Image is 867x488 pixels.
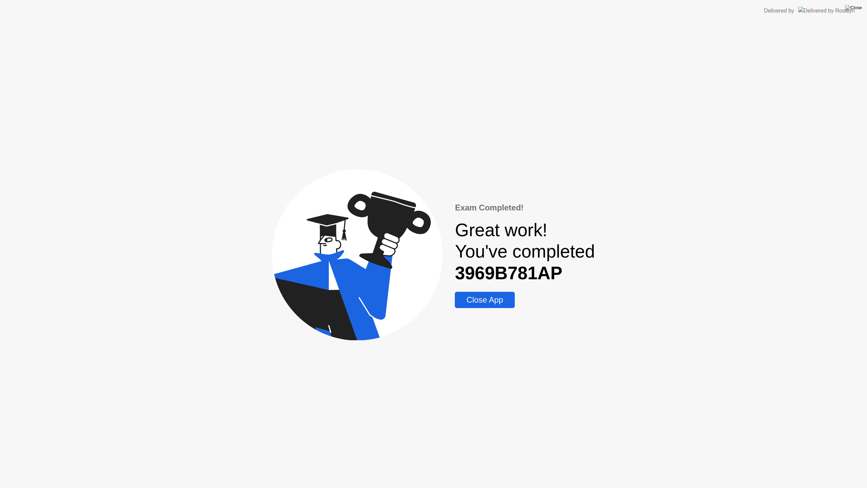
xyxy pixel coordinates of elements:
b: 3969B781AP [455,263,562,283]
div: Great work! You've completed [455,219,595,284]
div: Delivered by [764,7,794,15]
img: Delivered by Rosalyn [798,7,855,15]
div: Exam Completed! [455,202,595,214]
button: Close App [455,292,514,308]
div: Close App [457,295,512,305]
img: Close [845,5,862,11]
